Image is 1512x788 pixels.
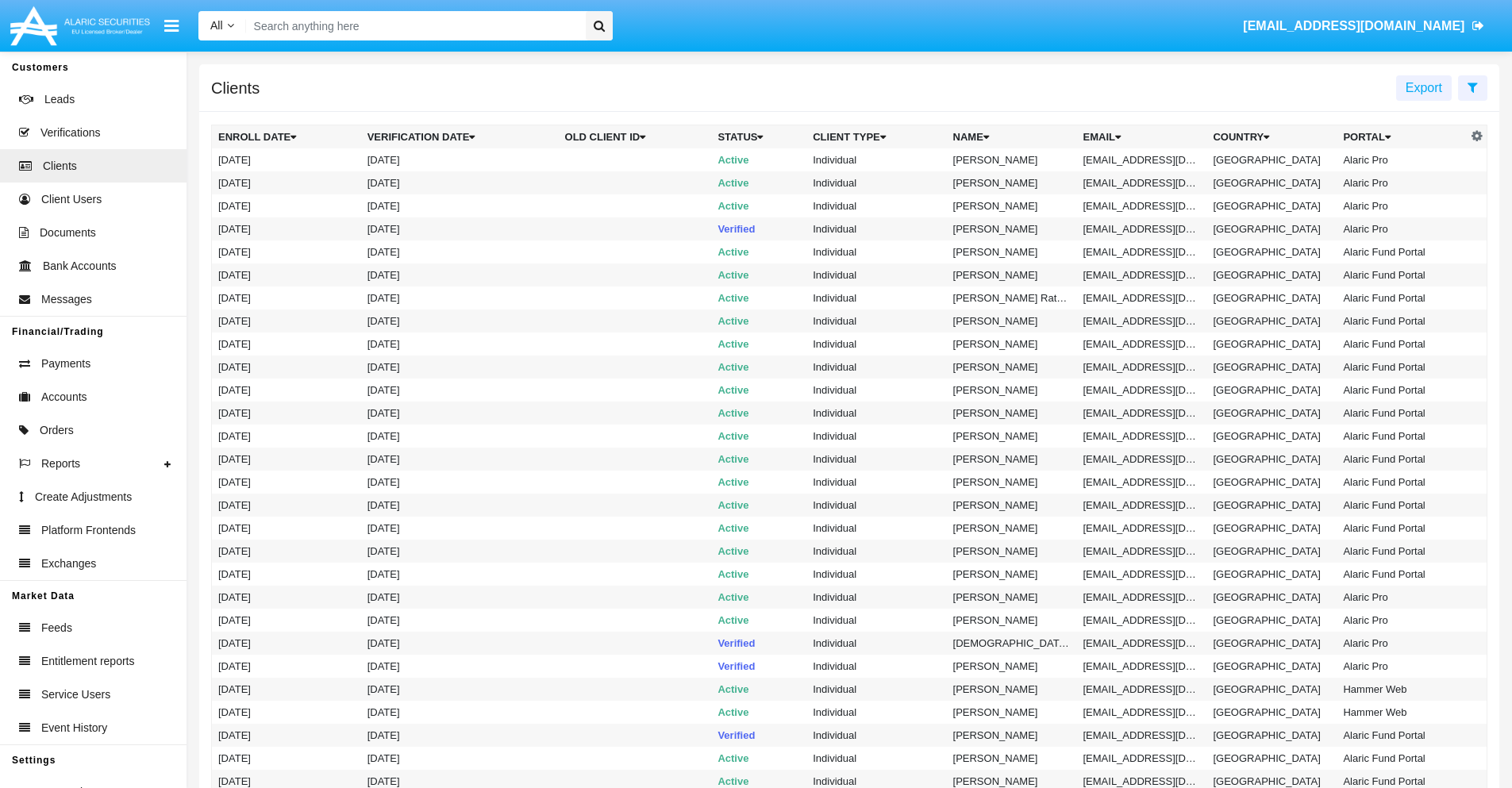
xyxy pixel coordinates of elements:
td: Active [711,586,806,609]
td: [DATE] [212,701,361,724]
td: [DATE] [361,148,559,171]
td: Individual [806,148,946,171]
td: [PERSON_NAME] [947,517,1077,540]
td: [EMAIL_ADDRESS][DOMAIN_NAME] [1077,402,1207,425]
td: [DATE] [212,655,361,678]
td: [PERSON_NAME] [947,425,1077,448]
td: [DATE] [212,402,361,425]
td: [EMAIL_ADDRESS][DOMAIN_NAME] [1077,747,1207,770]
td: Individual [806,286,946,309]
td: Individual [806,240,946,263]
td: [EMAIL_ADDRESS][DOMAIN_NAME] [1077,632,1207,655]
td: Active [711,678,806,701]
td: [EMAIL_ADDRESS][DOMAIN_NAME] [1077,171,1207,194]
td: [DATE] [361,240,559,263]
td: [PERSON_NAME] [947,356,1077,379]
td: [DATE] [361,171,559,194]
td: [DATE] [361,609,559,632]
td: Alaric Fund Portal [1337,309,1467,332]
td: Individual [806,586,946,609]
td: Individual [806,747,946,770]
td: [DATE] [212,747,361,770]
td: [DATE] [361,402,559,425]
td: [PERSON_NAME] [947,240,1077,263]
td: Active [711,286,806,309]
td: [EMAIL_ADDRESS][DOMAIN_NAME] [1077,471,1207,494]
td: Verified [711,217,806,240]
td: Active [711,379,806,402]
a: [EMAIL_ADDRESS][DOMAIN_NAME] [1236,4,1492,48]
td: [EMAIL_ADDRESS][DOMAIN_NAME] [1077,263,1207,286]
td: [EMAIL_ADDRESS][DOMAIN_NAME] [1077,240,1207,263]
td: Alaric Pro [1337,148,1467,171]
td: Individual [806,425,946,448]
td: [DATE] [212,494,361,517]
span: Entitlement reports [41,653,135,670]
td: Individual [806,632,946,655]
td: Verified [711,632,806,655]
span: Accounts [41,389,87,406]
td: Individual [806,379,946,402]
td: Alaric Pro [1337,217,1467,240]
td: Active [711,517,806,540]
td: [DATE] [361,448,559,471]
td: Alaric Fund Portal [1337,471,1467,494]
td: [GEOGRAPHIC_DATA] [1206,171,1337,194]
td: Alaric Fund Portal [1337,379,1467,402]
td: Active [711,471,806,494]
span: Event History [41,720,107,736]
td: [PERSON_NAME] [947,655,1077,678]
td: [GEOGRAPHIC_DATA] [1206,701,1337,724]
td: [GEOGRAPHIC_DATA] [1206,379,1337,402]
th: Portal [1337,125,1467,149]
td: [DATE] [212,171,361,194]
td: Individual [806,609,946,632]
td: Active [711,494,806,517]
td: Individual [806,356,946,379]
td: [GEOGRAPHIC_DATA] [1206,148,1337,171]
td: Alaric Fund Portal [1337,448,1467,471]
td: [DATE] [361,517,559,540]
span: Create Adjustments [35,489,132,505]
td: Active [711,148,806,171]
td: [PERSON_NAME] [947,540,1077,563]
td: [PERSON_NAME] [947,471,1077,494]
td: [PERSON_NAME] [947,724,1077,747]
td: [EMAIL_ADDRESS][DOMAIN_NAME] [1077,332,1207,356]
td: [EMAIL_ADDRESS][DOMAIN_NAME] [1077,724,1207,747]
td: [DATE] [361,563,559,586]
td: [DATE] [361,194,559,217]
td: Alaric Fund Portal [1337,286,1467,309]
td: [EMAIL_ADDRESS][DOMAIN_NAME] [1077,194,1207,217]
td: [DEMOGRAPHIC_DATA][PERSON_NAME] [947,632,1077,655]
td: Alaric Fund Portal [1337,356,1467,379]
td: [DATE] [361,678,559,701]
h5: Clients [211,82,260,94]
td: Alaric Fund Portal [1337,517,1467,540]
td: [DATE] [212,678,361,701]
td: [GEOGRAPHIC_DATA] [1206,425,1337,448]
td: [EMAIL_ADDRESS][DOMAIN_NAME] [1077,517,1207,540]
td: [PERSON_NAME] [947,194,1077,217]
td: [DATE] [212,194,361,217]
span: Verifications [40,125,100,141]
td: Individual [806,471,946,494]
td: Active [711,263,806,286]
td: [DATE] [212,379,361,402]
td: [PERSON_NAME] [947,309,1077,332]
td: [PERSON_NAME] [947,678,1077,701]
td: Verified [711,724,806,747]
td: [GEOGRAPHIC_DATA] [1206,240,1337,263]
td: [GEOGRAPHIC_DATA] [1206,494,1337,517]
td: [EMAIL_ADDRESS][DOMAIN_NAME] [1077,425,1207,448]
span: Reports [41,456,80,472]
td: [DATE] [212,563,361,586]
td: [DATE] [361,379,559,402]
td: Alaric Pro [1337,609,1467,632]
td: [GEOGRAPHIC_DATA] [1206,632,1337,655]
img: Logo image [8,2,152,49]
td: Individual [806,448,946,471]
td: Active [711,425,806,448]
td: [DATE] [212,332,361,356]
td: Hammer Web [1337,701,1467,724]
